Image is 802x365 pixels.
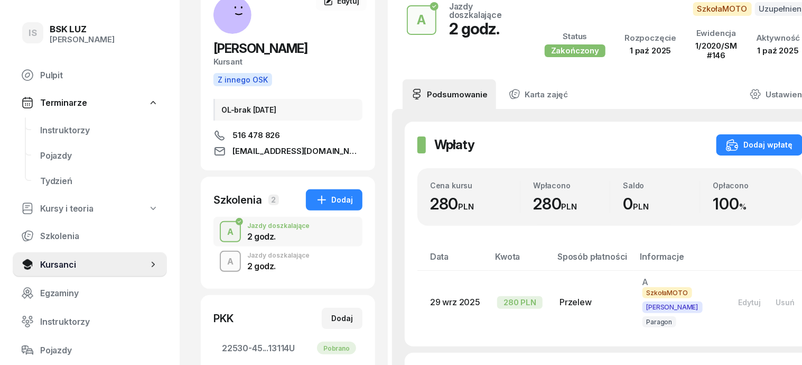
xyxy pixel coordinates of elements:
[642,277,649,287] span: A
[634,251,723,271] th: Informacje
[213,335,362,361] a: 22530-45...13114UPobrano
[776,298,795,307] div: Usuń
[29,29,37,38] span: IS
[222,343,354,353] span: 22530-45...13114
[289,343,295,353] span: U
[40,231,158,241] span: Szkolenia
[545,32,605,41] div: Status
[434,136,474,153] h2: Wpłaty
[268,195,279,205] span: 2
[213,73,272,86] button: Z innego OSK
[731,294,769,311] button: Edytuj
[40,260,148,270] span: Kursanci
[32,143,167,168] a: Pojazdy
[533,181,610,190] div: Wpłacono
[695,41,737,60] span: 1/2020/SM #146
[430,181,520,190] div: Cena kursu
[32,117,167,143] a: Instruktorzy
[642,302,703,313] span: [PERSON_NAME]
[13,309,167,334] a: Instruktorzy
[449,2,519,19] div: Jazdy doszkalające
[693,2,752,16] span: SzkołaMOTO
[213,57,362,67] div: Kursant
[40,288,158,298] span: Egzaminy
[40,176,158,186] span: Tydzień
[430,194,520,213] div: 280
[623,194,700,213] div: 0
[417,251,489,271] th: Data
[232,129,280,142] span: 516 478 826
[213,311,234,326] div: PKK
[624,33,676,43] div: Rozpoczęcie
[533,194,610,213] div: 280
[50,35,115,44] div: [PERSON_NAME]
[40,70,158,80] span: Pulpit
[13,197,167,220] a: Kursy i teoria
[322,308,362,329] button: Dodaj
[213,145,362,158] a: [EMAIL_ADDRESS][DOMAIN_NAME]
[331,312,353,325] div: Dodaj
[497,296,543,309] div: 280 PLN
[50,25,115,34] div: BSK LUZ
[726,139,793,151] div: Dodaj wpłatę
[489,251,551,271] th: Kwota
[32,168,167,194] a: Tydzień
[213,129,362,142] a: 516 478 826
[623,181,700,190] div: Saldo
[13,337,167,363] a: Pojazdy
[545,44,605,57] div: Zakończony
[559,297,625,307] div: Przelew
[13,91,167,114] a: Terminarze
[40,98,87,108] span: Terminarze
[695,29,737,38] div: Ewidencja
[223,225,238,239] div: A
[756,46,800,56] div: 1 paź 2025
[220,221,241,242] button: A
[40,317,158,327] span: Instruktorzy
[739,202,747,212] small: %
[459,202,474,212] small: PLN
[407,5,436,35] button: A
[756,33,800,43] div: Aktywność
[306,189,362,211] button: Dodaj
[247,252,310,259] div: Jazdy doszkalające
[713,181,789,190] div: Opłacono
[315,194,353,206] div: Dodaj
[213,247,362,276] button: AJazdy doszkalające2 godz.
[551,251,633,271] th: Sposób płatności
[40,345,158,355] span: Pojazdy
[247,232,310,241] div: 2 godz.
[630,45,671,56] span: 1 paź 2025
[13,252,167,277] a: Kursanci
[213,217,362,247] button: AJazdy doszkalające2 godz.
[13,223,167,249] a: Szkolenia
[247,262,310,270] div: 2 godz.
[642,316,677,327] span: Paragon
[13,62,167,88] a: Pulpit
[220,251,241,272] button: A
[40,151,158,161] span: Pojazdy
[232,145,362,158] span: [EMAIL_ADDRESS][DOMAIN_NAME]
[633,202,649,212] small: PLN
[449,19,519,38] div: 2 godz.
[213,99,362,121] div: OL-brak [DATE]
[213,193,262,207] div: Szkolenia
[213,41,307,56] span: [PERSON_NAME]
[713,194,789,213] div: 100
[40,125,158,135] span: Instruktorzy
[430,297,480,307] span: 29 wrz 2025
[247,223,310,229] div: Jazdy doszkalające
[40,204,94,214] span: Kursy i teoria
[223,254,238,269] div: A
[739,298,761,307] div: Edytuj
[413,10,431,31] div: A
[13,280,167,306] a: Egzaminy
[403,79,496,109] a: Podsumowanie
[500,79,576,109] a: Karta zajęć
[562,202,577,212] small: PLN
[642,287,692,298] span: SzkołaMOTO
[317,342,356,354] div: Pobrano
